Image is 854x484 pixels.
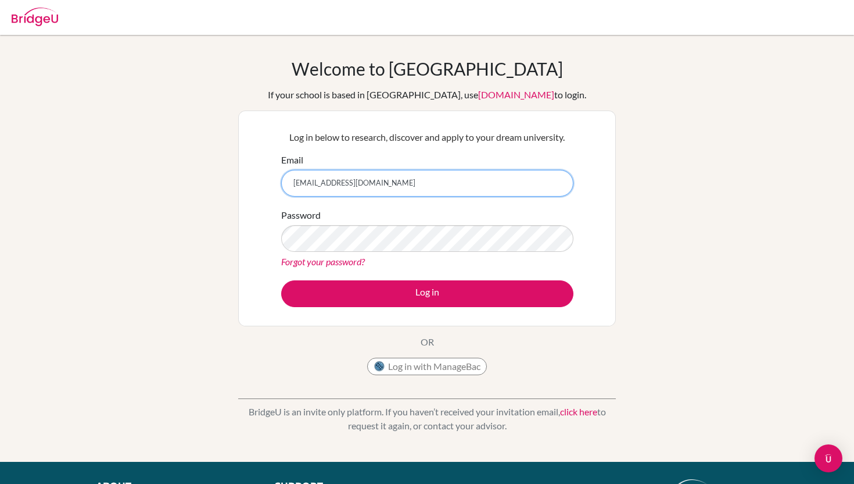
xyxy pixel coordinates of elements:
[421,335,434,349] p: OR
[292,58,563,79] h1: Welcome to [GEOGRAPHIC_DATA]
[281,153,303,167] label: Email
[281,256,365,267] a: Forgot your password?
[281,208,321,222] label: Password
[814,444,842,472] div: Open Intercom Messenger
[281,130,573,144] p: Log in below to research, discover and apply to your dream university.
[238,405,616,433] p: BridgeU is an invite only platform. If you haven’t received your invitation email, to request it ...
[268,88,586,102] div: If your school is based in [GEOGRAPHIC_DATA], use to login.
[367,358,487,375] button: Log in with ManageBac
[478,89,554,100] a: [DOMAIN_NAME]
[560,406,597,417] a: click here
[12,8,58,26] img: Bridge-U
[281,280,573,307] button: Log in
